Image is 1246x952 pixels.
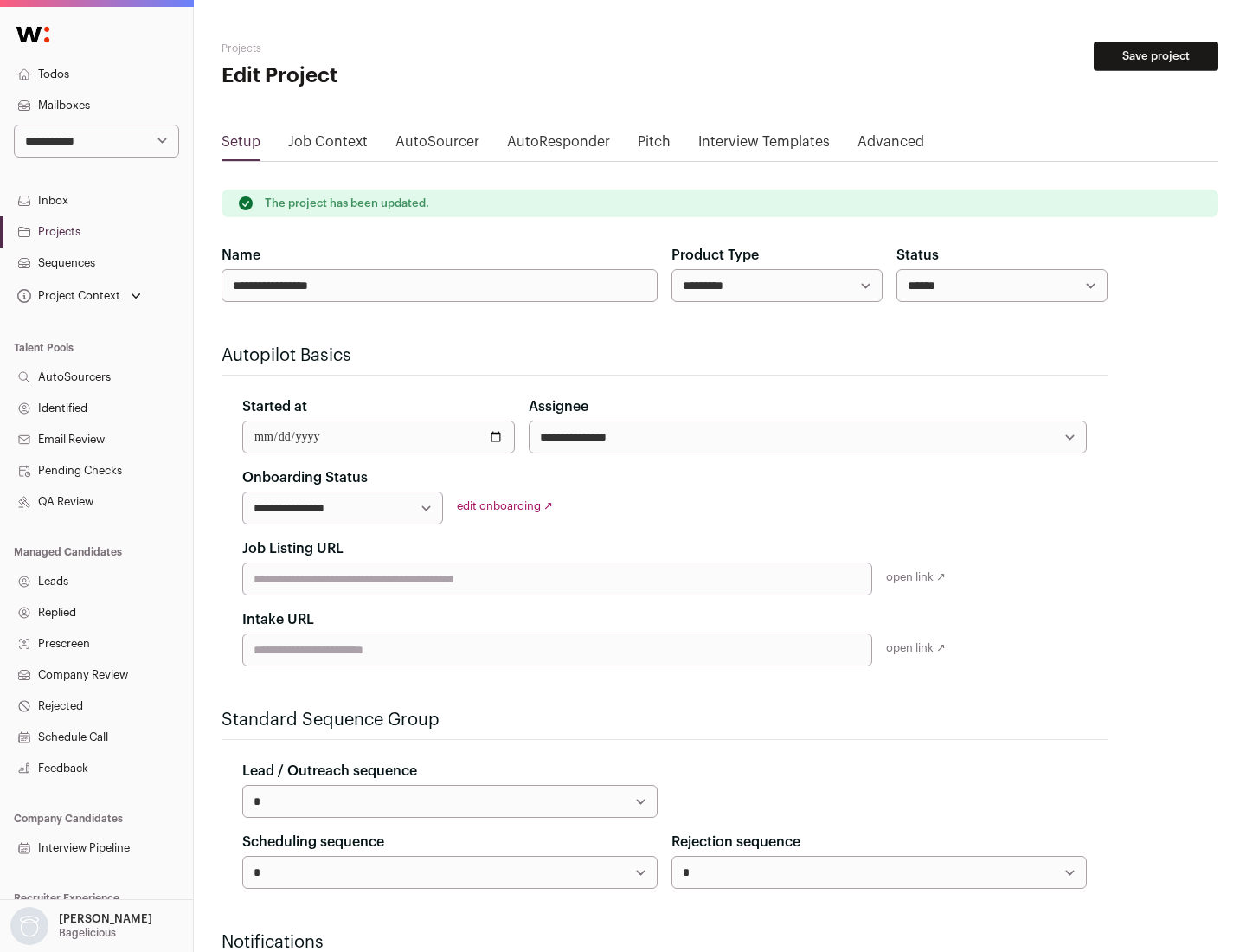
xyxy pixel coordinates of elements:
h2: Projects [222,42,554,55]
label: Name [222,245,260,266]
img: nopic.png [10,907,48,945]
label: Assignee [529,396,588,417]
label: Job Listing URL [242,538,344,559]
label: Product Type [671,245,759,266]
label: Onboarding Status [242,467,368,488]
div: Project Context [14,289,120,303]
label: Status [896,245,939,266]
p: Bagelicious [59,926,116,940]
label: Intake URL [242,609,314,630]
h1: Edit Project [222,62,554,90]
a: Setup [222,132,260,159]
p: The project has been updated. [265,196,429,210]
label: Rejection sequence [671,832,800,852]
label: Started at [242,396,307,417]
a: AutoResponder [507,132,610,159]
label: Lead / Outreach sequence [242,761,417,782]
a: edit onboarding ↗ [457,500,553,511]
button: Save project [1094,42,1218,71]
a: Pitch [638,132,671,159]
label: Scheduling sequence [242,832,384,852]
a: Advanced [857,132,924,159]
h2: Autopilot Basics [222,344,1108,368]
a: AutoSourcer [395,132,479,159]
a: Interview Templates [698,132,830,159]
p: [PERSON_NAME] [59,912,152,926]
h2: Standard Sequence Group [222,708,1108,732]
a: Job Context [288,132,368,159]
button: Open dropdown [7,907,156,945]
img: Wellfound [7,17,59,52]
button: Open dropdown [14,284,145,308]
